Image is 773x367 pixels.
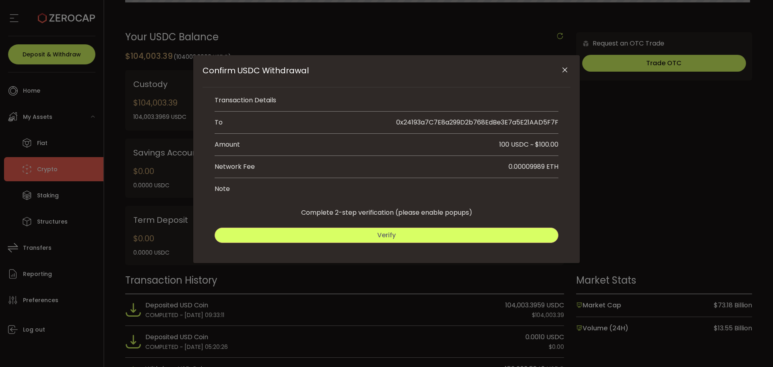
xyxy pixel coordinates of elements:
[215,89,558,112] li: Transaction Details
[193,55,580,263] div: Confirm USDC Withdrawal
[203,65,309,76] span: Confirm USDC Withdrawal
[215,184,230,194] div: Note
[215,140,386,149] div: Amount
[215,162,255,172] div: Network Fee
[733,328,773,367] iframe: Chat Widget
[215,118,225,127] div: To
[499,140,558,149] span: 100 USDC ~ $100.00
[377,230,396,240] span: Verify
[508,162,558,172] div: 0.00009989 ETH
[215,228,558,243] button: Verify
[203,200,570,218] div: Complete 2-step verification (please enable popups)
[558,63,572,77] button: Close
[396,118,558,127] span: 0x24193a7C7E8a299D2b768EdBe3E7a5E21AAD5F7F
